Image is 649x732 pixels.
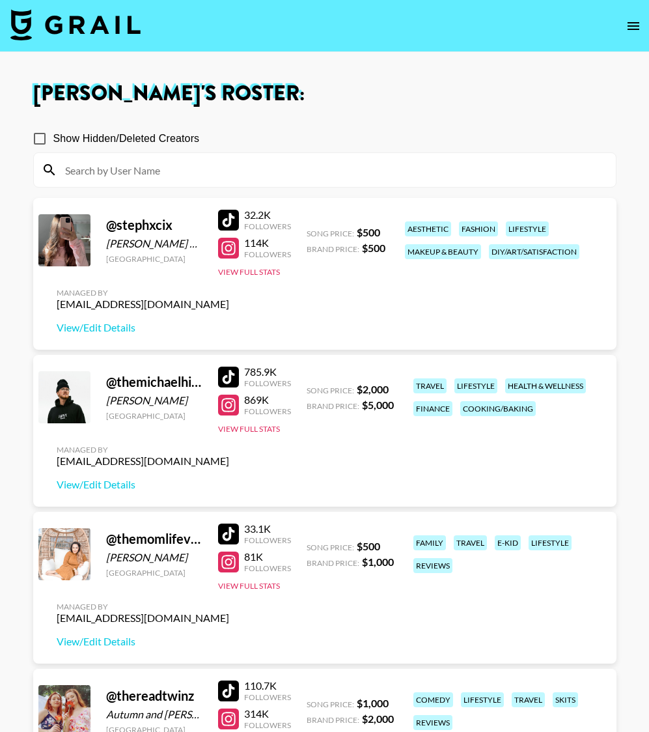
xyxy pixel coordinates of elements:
[307,401,359,411] span: Brand Price:
[106,708,202,721] div: Autumn and [PERSON_NAME]
[357,226,380,238] strong: $ 500
[495,535,521,550] div: e-kid
[405,244,481,259] div: makeup & beauty
[244,221,291,231] div: Followers
[106,374,202,390] div: @ themichaelhickey
[357,383,389,395] strong: $ 2,000
[244,393,291,406] div: 869K
[307,229,354,238] span: Song Price:
[57,288,229,298] div: Managed By
[454,535,487,550] div: travel
[357,540,380,552] strong: $ 500
[461,692,504,707] div: lifestyle
[362,399,394,411] strong: $ 5,000
[244,406,291,416] div: Followers
[33,83,616,104] h1: [PERSON_NAME] 's Roster:
[106,254,202,264] div: [GEOGRAPHIC_DATA]
[244,249,291,259] div: Followers
[413,558,452,573] div: reviews
[57,635,229,648] a: View/Edit Details
[506,221,549,236] div: lifestyle
[405,221,451,236] div: aesthetic
[106,217,202,233] div: @ stephxcix
[218,424,280,434] button: View Full Stats
[244,378,291,388] div: Followers
[57,455,229,468] div: [EMAIL_ADDRESS][DOMAIN_NAME]
[307,715,359,725] span: Brand Price:
[218,581,280,591] button: View Full Stats
[460,401,536,416] div: cooking/baking
[529,535,572,550] div: lifestyle
[362,242,385,254] strong: $ 500
[553,692,578,707] div: skits
[10,9,141,40] img: Grail Talent
[362,712,394,725] strong: $ 2,000
[244,522,291,535] div: 33.1K
[413,401,452,416] div: finance
[244,208,291,221] div: 32.2K
[57,298,229,311] div: [EMAIL_ADDRESS][DOMAIN_NAME]
[244,720,291,730] div: Followers
[244,365,291,378] div: 785.9K
[57,602,229,612] div: Managed By
[357,697,389,709] strong: $ 1,000
[244,679,291,692] div: 110.7K
[53,131,200,147] span: Show Hidden/Deleted Creators
[57,478,229,491] a: View/Edit Details
[106,568,202,578] div: [GEOGRAPHIC_DATA]
[512,692,545,707] div: travel
[489,244,579,259] div: diy/art/satisfaction
[244,563,291,573] div: Followers
[57,445,229,455] div: Managed By
[57,612,229,625] div: [EMAIL_ADDRESS][DOMAIN_NAME]
[413,378,447,393] div: travel
[307,244,359,254] span: Brand Price:
[413,692,453,707] div: comedy
[505,378,586,393] div: health & wellness
[106,411,202,421] div: [GEOGRAPHIC_DATA]
[244,692,291,702] div: Followers
[307,386,354,395] span: Song Price:
[307,558,359,568] span: Brand Price:
[244,535,291,545] div: Followers
[106,531,202,547] div: @ themomlifevlogs
[244,707,291,720] div: 314K
[106,551,202,564] div: [PERSON_NAME]
[244,550,291,563] div: 81K
[106,394,202,407] div: [PERSON_NAME]
[459,221,498,236] div: fashion
[454,378,497,393] div: lifestyle
[620,13,646,39] button: open drawer
[362,556,394,568] strong: $ 1,000
[244,236,291,249] div: 114K
[106,237,202,250] div: [PERSON_NAME] El-[PERSON_NAME]
[106,688,202,704] div: @ thereadtwinz
[218,267,280,277] button: View Full Stats
[57,160,608,180] input: Search by User Name
[307,542,354,552] span: Song Price:
[413,715,452,730] div: reviews
[57,321,229,334] a: View/Edit Details
[307,699,354,709] span: Song Price:
[413,535,446,550] div: family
